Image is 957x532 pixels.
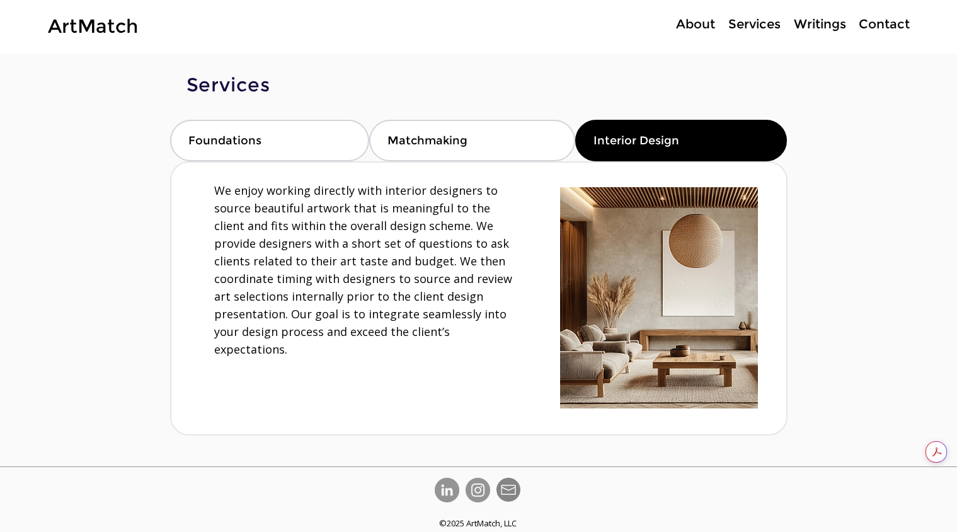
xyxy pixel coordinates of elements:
[496,478,520,502] svg: ArtMatch Art Advisory Email Contact
[435,478,490,502] ul: Social Bar
[435,478,459,502] img: LinkedIn
[439,518,517,529] span: ©2025 ArtMatch, LLC
[466,478,490,502] img: Instagram
[670,15,721,33] p: About
[629,15,915,33] nav: Site
[186,73,270,96] span: Services
[560,187,758,408] img: Interior design.jpg
[669,15,721,33] a: About
[387,134,467,147] span: Matchmaking
[593,134,679,147] span: Interior Design
[787,15,852,33] a: Writings
[721,15,787,33] a: Services
[214,183,512,357] span: We enjoy working directly with interior designers to source beautiful artwork that is meaningful ...
[852,15,915,33] a: Contact
[188,134,261,147] span: Foundations
[48,14,138,38] a: ArtMatch
[788,15,852,33] p: Writings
